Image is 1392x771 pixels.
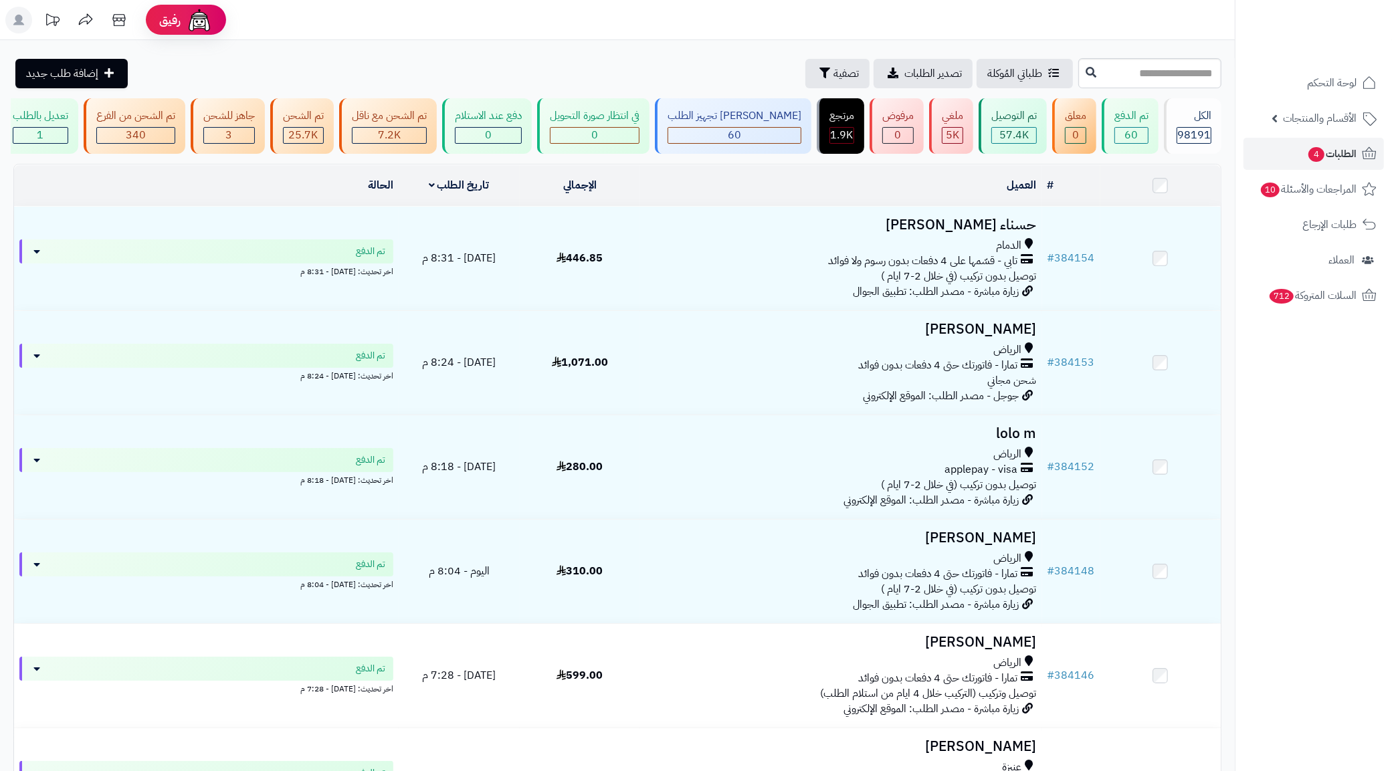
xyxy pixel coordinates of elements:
span: 340 [126,127,146,143]
span: السلات المتروكة [1268,286,1357,305]
span: [DATE] - 7:28 م [422,667,496,683]
div: 0 [1066,128,1086,143]
div: تم الشحن مع ناقل [352,108,427,124]
span: تم الدفع [356,245,385,258]
h3: [PERSON_NAME] [645,635,1037,650]
span: زيارة مباشرة - مصدر الطلب: الموقع الإلكتروني [844,701,1019,717]
div: 0 [456,128,521,143]
span: 0 [895,127,902,143]
div: تم الشحن من الفرع [96,108,175,124]
a: #384154 [1048,250,1095,266]
span: شحن مجاني [988,372,1037,389]
span: زيارة مباشرة - مصدر الطلب: تطبيق الجوال [854,284,1019,300]
div: 1874 [830,128,854,143]
h3: lolo m [645,426,1037,441]
a: العملاء [1244,244,1384,276]
span: 60 [1125,127,1138,143]
a: الإجمالي [563,177,597,193]
span: زيارة مباشرة - مصدر الطلب: تطبيق الجوال [854,596,1019,613]
span: إضافة طلب جديد [26,66,98,82]
div: دفع عند الاستلام [455,108,522,124]
span: تم الدفع [356,662,385,675]
span: الطلبات [1307,144,1357,163]
span: لوحة التحكم [1307,74,1357,92]
span: 712 [1268,288,1295,304]
img: logo-2.png [1301,12,1379,40]
span: 25.7K [289,127,318,143]
span: تصدير الطلبات [904,66,962,82]
div: الكل [1177,108,1211,124]
span: تمارا - فاتورتك حتى 4 دفعات بدون فوائد [859,566,1018,582]
a: # [1048,177,1054,193]
div: جاهز للشحن [203,108,255,124]
span: رفيق [159,12,181,28]
span: 0 [1072,127,1079,143]
div: 25678 [284,128,323,143]
span: 0 [591,127,598,143]
div: 60 [1115,128,1148,143]
span: [DATE] - 8:24 م [422,354,496,370]
div: [PERSON_NAME] تجهيز الطلب [668,108,801,124]
a: تم الشحن 25.7K [268,98,336,154]
a: [PERSON_NAME] تجهيز الطلب 60 [652,98,814,154]
a: تم التوصيل 57.4K [976,98,1050,154]
span: توصيل بدون تركيب (في خلال 2-7 ايام ) [882,581,1037,597]
span: # [1048,667,1055,683]
span: 1.9K [831,127,854,143]
div: 5030 [942,128,963,143]
span: توصيل بدون تركيب (في خلال 2-7 ايام ) [882,477,1037,493]
div: في انتظار صورة التحويل [550,108,639,124]
h3: [PERSON_NAME] [645,739,1037,754]
a: السلات المتروكة712 [1244,280,1384,312]
span: جوجل - مصدر الطلب: الموقع الإلكتروني [864,388,1019,404]
div: 0 [551,128,639,143]
div: اخر تحديث: [DATE] - 8:24 م [19,368,393,382]
a: طلباتي المُوكلة [977,59,1073,88]
div: تعديل بالطلب [13,108,68,124]
span: 60 [728,127,741,143]
span: المراجعات والأسئلة [1260,180,1357,199]
span: 446.85 [557,250,603,266]
span: 599.00 [557,667,603,683]
a: دفع عند الاستلام 0 [439,98,534,154]
span: تم الدفع [356,453,385,467]
span: 5K [946,127,959,143]
span: تمارا - فاتورتك حتى 4 دفعات بدون فوائد [859,358,1018,373]
span: 0 [485,127,492,143]
a: تم الدفع 60 [1099,98,1161,154]
span: 4 [1308,146,1325,162]
a: تصدير الطلبات [874,59,973,88]
a: #384153 [1048,354,1095,370]
span: توصيل وتركيب (التركيب خلال 4 ايام من استلام الطلب) [821,685,1037,701]
a: مرتجع 1.9K [814,98,867,154]
span: 1,071.00 [552,354,608,370]
span: # [1048,563,1055,579]
span: الدمام [997,238,1022,253]
span: applepay - visa [945,462,1018,477]
span: الرياض [994,551,1022,566]
span: 98191 [1177,127,1211,143]
a: في انتظار صورة التحويل 0 [534,98,652,154]
div: اخر تحديث: [DATE] - 8:18 م [19,472,393,486]
div: مرتجع [829,108,854,124]
div: 3 [204,128,254,143]
a: ملغي 5K [926,98,976,154]
div: اخر تحديث: [DATE] - 7:28 م [19,681,393,695]
a: إضافة طلب جديد [15,59,128,88]
span: # [1048,250,1055,266]
a: الكل98191 [1161,98,1224,154]
h3: [PERSON_NAME] [645,530,1037,546]
span: 7.2K [378,127,401,143]
h3: حسناء [PERSON_NAME] [645,217,1037,233]
span: الرياض [994,447,1022,462]
div: اخر تحديث: [DATE] - 8:04 م [19,576,393,590]
button: تصفية [805,59,870,88]
div: اخر تحديث: [DATE] - 8:31 م [19,263,393,278]
a: #384146 [1048,667,1095,683]
a: تاريخ الطلب [429,177,490,193]
span: الأقسام والمنتجات [1283,109,1357,128]
span: 3 [226,127,233,143]
span: [DATE] - 8:18 م [422,459,496,475]
div: 0 [883,128,913,143]
div: 57416 [992,128,1036,143]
